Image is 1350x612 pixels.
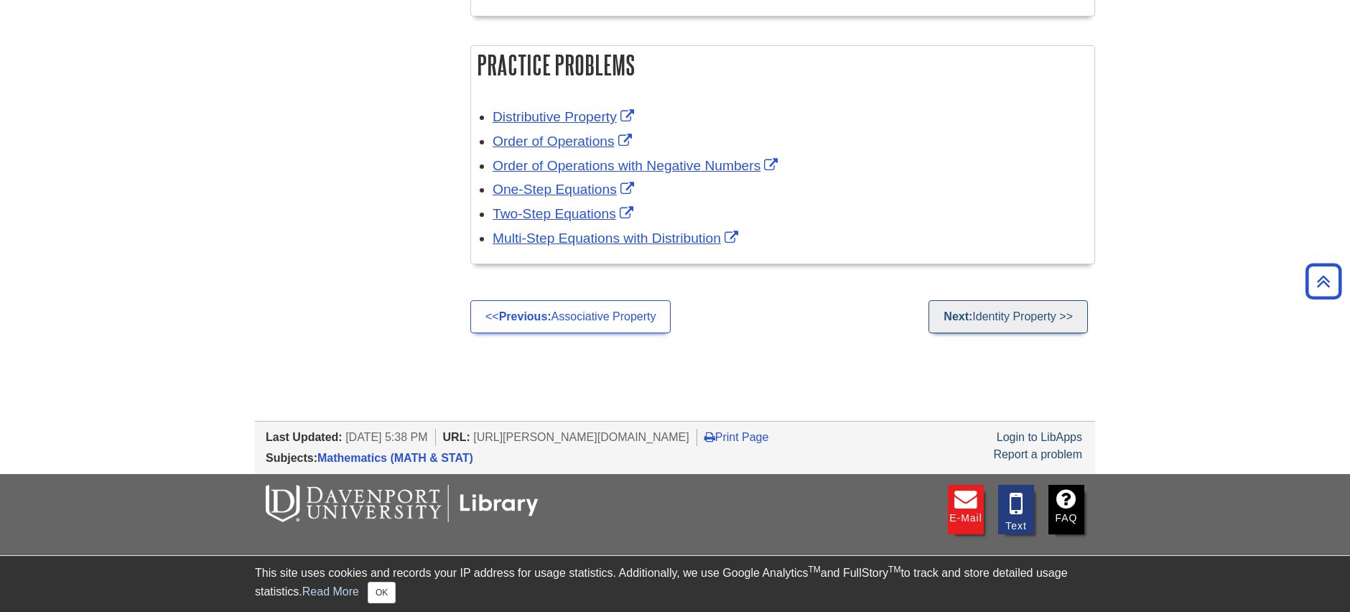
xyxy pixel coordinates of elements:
a: Link opens in new window [493,206,637,221]
a: Link opens in new window [493,182,638,197]
button: Close [368,582,396,603]
div: This site uses cookies and records your IP address for usage statistics. Additionally, we use Goo... [255,565,1095,603]
a: Mathematics (MATH & STAT) [317,452,473,464]
span: URL: [443,431,470,443]
span: [URL][PERSON_NAME][DOMAIN_NAME] [473,431,689,443]
span: Subjects: [266,452,317,464]
i: Print Page [704,431,715,442]
a: Login to LibApps [997,431,1082,443]
a: Report a problem [993,448,1082,460]
a: Link opens in new window [493,134,636,149]
span: [DATE] 5:38 PM [345,431,427,443]
a: Read More [302,585,359,598]
a: Back to Top [1300,272,1346,291]
sup: TM [888,565,900,575]
a: Link opens in new window [493,109,638,124]
strong: Next: [944,310,972,323]
sup: TM [808,565,820,575]
span: Last Updated: [266,431,343,443]
strong: Previous: [499,310,551,323]
h2: Practice Problems [471,46,1094,84]
a: Link opens in new window [493,158,781,173]
a: <<Previous:Associative Property [470,300,671,333]
a: Text [998,485,1034,534]
a: Print Page [704,431,769,443]
a: E-mail [948,485,984,534]
a: Next:Identity Property >> [928,300,1088,333]
img: DU Libraries [266,485,539,522]
a: Link opens in new window [493,231,742,246]
a: FAQ [1048,485,1084,534]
